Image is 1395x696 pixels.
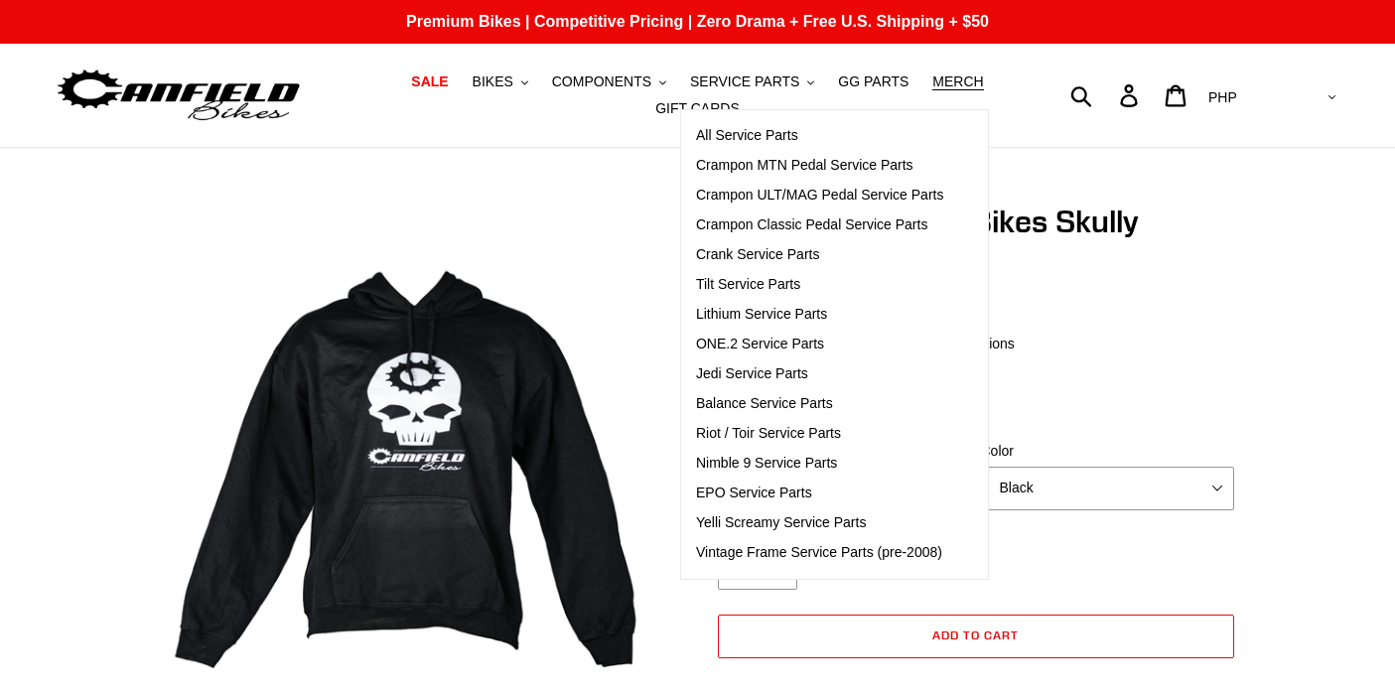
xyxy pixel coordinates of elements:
span: Jedi Service Parts [696,365,808,382]
span: Crampon Classic Pedal Service Parts [696,216,927,233]
span: Balance Service Parts [696,395,833,412]
span: Crampon ULT/MAG Pedal Service Parts [696,187,944,204]
a: ONE.2 Service Parts [681,330,959,359]
span: All Service Parts [696,127,798,144]
span: GG PARTS [838,73,908,90]
span: BIKES [473,73,513,90]
a: Riot / Toir Service Parts [681,419,959,449]
button: Add to cart [718,615,1234,658]
span: Nimble 9 Service Parts [696,455,837,472]
span: Yelli Screamy Service Parts [696,514,866,531]
a: Balance Service Parts [681,389,959,419]
a: SALE [401,69,458,95]
a: Crank Service Parts [681,240,959,270]
img: Canfield Bikes [55,65,303,127]
a: Nimble 9 Service Parts [681,449,959,479]
button: COMPONENTS [542,69,676,95]
span: Add to cart [932,627,1019,642]
a: All Service Parts [681,121,959,151]
span: MERCH [932,73,983,90]
button: SERVICE PARTS [680,69,824,95]
span: ONE.2 Service Parts [696,336,824,352]
span: SERVICE PARTS [690,73,799,90]
span: Lithium Service Parts [696,306,827,323]
a: Lithium Service Parts [681,300,959,330]
span: Vintage Frame Service Parts (pre-2008) [696,544,942,561]
a: Tilt Service Parts [681,270,959,300]
input: Search [1081,73,1132,117]
a: MERCH [922,69,993,95]
a: Crampon Classic Pedal Service Parts [681,210,959,240]
label: Color [981,441,1234,462]
button: BIKES [463,69,538,95]
a: GG PARTS [828,69,918,95]
span: Crank Service Parts [696,246,819,263]
a: Crampon MTN Pedal Service Parts [681,151,959,181]
span: Riot / Toir Service Parts [696,425,841,442]
span: COMPONENTS [552,73,651,90]
a: EPO Service Parts [681,479,959,508]
span: Crampon MTN Pedal Service Parts [696,157,913,174]
span: Tilt Service Parts [696,276,800,293]
a: Yelli Screamy Service Parts [681,508,959,538]
a: Crampon ULT/MAG Pedal Service Parts [681,181,959,210]
a: Vintage Frame Service Parts (pre-2008) [681,538,959,568]
span: GIFT CARDS [655,100,740,117]
span: EPO Service Parts [696,485,812,501]
a: Jedi Service Parts [681,359,959,389]
a: GIFT CARDS [645,95,750,122]
span: SALE [411,73,448,90]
